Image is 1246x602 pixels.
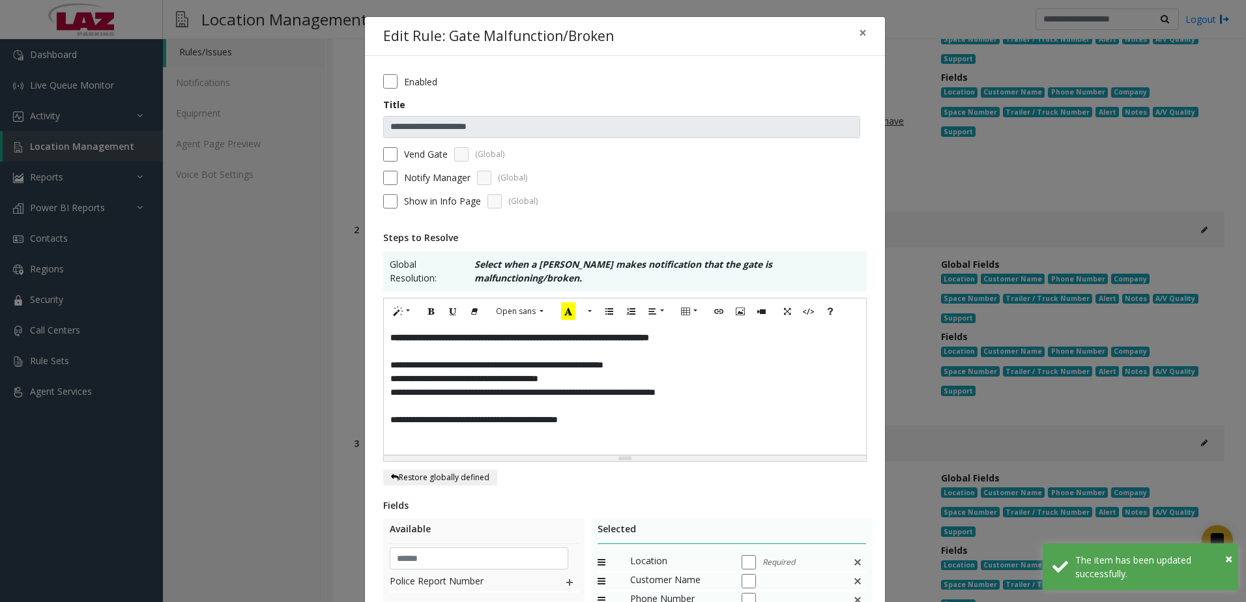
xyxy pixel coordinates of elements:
[708,302,730,322] button: Link (CTRL+K)
[404,147,448,161] label: Vend Gate
[641,302,671,322] button: Paragraph
[489,302,551,321] button: Font Family
[383,98,405,111] label: Title
[404,171,471,184] label: Notify Manager
[762,556,795,568] span: Required
[498,172,527,184] span: (Global)
[442,302,464,322] button: Underline (CTRL+U)
[390,257,462,285] span: Global Resolution:
[674,302,704,322] button: Table
[1075,553,1228,580] div: The item has been updated successfully.
[383,231,867,244] div: Steps to Resolve
[508,195,538,207] span: (Global)
[850,17,876,49] button: Close
[620,302,642,322] button: Ordered list (CTRL+SHIFT+NUM8)
[404,194,481,208] span: Show in Info Page
[463,302,485,322] button: Remove Font Style (CTRL+\)
[852,554,863,571] img: false
[729,302,751,322] button: Picture
[582,302,595,322] button: More Color
[383,26,614,47] h4: Edit Rule: Gate Malfunction/Broken
[474,258,772,284] b: Select when a [PERSON_NAME] makes notification that the gate is malfunctioning/broken.
[420,302,442,322] button: Bold (CTRL+B)
[630,573,728,590] span: Customer Name
[387,302,417,322] button: Style
[554,302,583,322] button: Recent Color
[819,302,841,322] button: Help
[390,574,538,591] span: Police Report Number
[598,302,620,322] button: Unordered list (CTRL+SHIFT+NUM7)
[496,306,536,317] span: Open sans
[859,23,867,42] span: ×
[751,302,773,322] button: Video
[383,470,497,485] button: Restore globally defined
[798,302,820,322] button: Code View
[776,302,798,322] button: Full Screen
[1225,550,1232,567] span: ×
[475,149,504,160] span: (Global)
[384,455,866,461] div: Resize
[390,522,578,544] div: Available
[598,522,867,544] div: Selected
[564,574,575,591] img: plusIcon.svg
[630,554,728,571] span: Location
[852,573,863,590] img: false
[1225,549,1232,569] button: Close
[404,75,437,89] label: Enabled
[383,498,867,512] div: Fields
